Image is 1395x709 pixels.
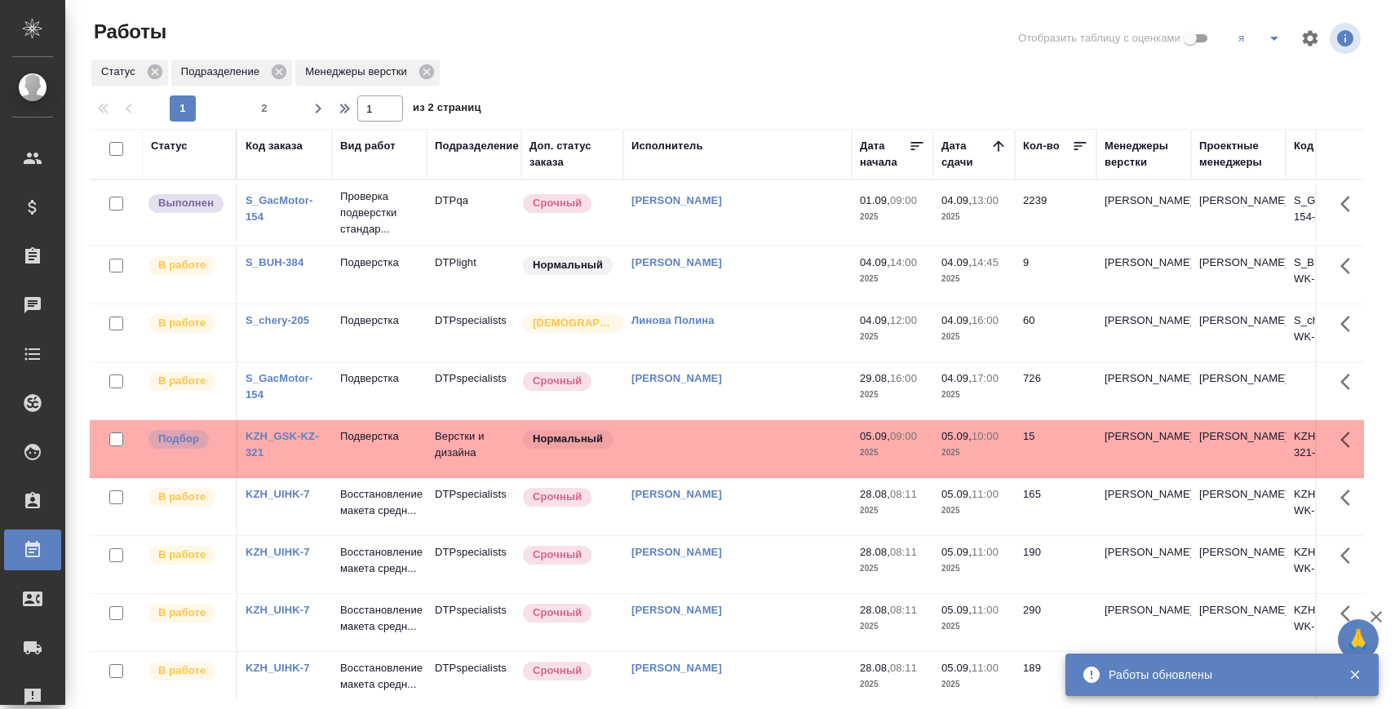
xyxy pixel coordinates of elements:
[1105,486,1183,503] p: [PERSON_NAME]
[340,544,418,577] p: Восстановление макета средн...
[171,60,292,86] div: Подразделение
[1105,370,1183,387] p: [PERSON_NAME]
[1191,478,1286,535] td: [PERSON_NAME]
[1286,184,1380,242] td: S_GacMotor-154-WK-054
[890,430,917,442] p: 09:00
[1331,478,1370,517] button: Здесь прячутся важные кнопки
[295,60,440,86] div: Менеджеры верстки
[1191,246,1286,304] td: [PERSON_NAME]
[860,488,890,500] p: 28.08,
[631,314,715,326] a: Линова Полина
[860,194,890,206] p: 01.09,
[1286,594,1380,651] td: KZH_UIHK-7-WK-018
[533,605,582,621] p: Срочный
[941,194,972,206] p: 04.09,
[533,195,582,211] p: Срочный
[860,662,890,674] p: 28.08,
[1023,138,1060,154] div: Кол-во
[860,546,890,558] p: 28.08,
[1225,25,1291,51] div: split button
[941,618,1007,635] p: 2025
[860,138,909,171] div: Дата начала
[246,430,319,459] a: KZH_GSK-KZ-321
[1291,19,1330,58] span: Настроить таблицу
[860,676,925,693] p: 2025
[1331,184,1370,224] button: Здесь прячутся важные кнопки
[972,256,999,268] p: 14:45
[181,64,265,80] p: Подразделение
[972,314,999,326] p: 16:00
[1286,478,1380,535] td: KZH_UIHK-7-WK-017
[1015,594,1096,651] td: 290
[1105,544,1183,561] p: [PERSON_NAME]
[427,478,521,535] td: DTPspecialists
[860,387,925,403] p: 2025
[1331,246,1370,286] button: Здесь прячутся важные кнопки
[1191,420,1286,477] td: [PERSON_NAME]
[631,488,722,500] a: [PERSON_NAME]
[1018,30,1180,47] span: Отобразить таблицу с оценками
[413,98,481,122] span: из 2 страниц
[941,271,1007,287] p: 2025
[427,420,521,477] td: Верстки и дизайна
[246,604,310,616] a: KZH_UIHK-7
[1015,652,1096,709] td: 189
[533,373,582,389] p: Срочный
[147,602,228,624] div: Исполнитель выполняет работу
[246,662,310,674] a: KZH_UIHK-7
[1191,362,1286,419] td: [PERSON_NAME]
[972,372,999,384] p: 17:00
[147,544,228,566] div: Исполнитель выполняет работу
[972,488,999,500] p: 11:00
[1105,428,1183,445] p: [PERSON_NAME]
[860,209,925,225] p: 2025
[941,662,972,674] p: 05.09,
[340,660,418,693] p: Восстановление макета средн...
[1286,536,1380,593] td: KZH_UIHK-7-WK-016
[1286,420,1380,477] td: KZH_GSK-KZ-321-WK-007
[631,138,703,154] div: Исполнитель
[158,431,199,447] p: Подбор
[941,503,1007,519] p: 2025
[941,546,972,558] p: 05.09,
[1191,184,1286,242] td: [PERSON_NAME]
[1331,304,1370,343] button: Здесь прячутся важные кнопки
[972,604,999,616] p: 11:00
[427,184,521,242] td: DTPqa
[340,602,418,635] p: Восстановление макета средн...
[860,372,890,384] p: 29.08,
[1191,594,1286,651] td: [PERSON_NAME]
[251,100,277,117] span: 2
[340,138,396,154] div: Вид работ
[941,256,972,268] p: 04.09,
[435,138,519,154] div: Подразделение
[427,362,521,419] td: DTPspecialists
[860,430,890,442] p: 05.09,
[941,488,972,500] p: 05.09,
[941,430,972,442] p: 05.09,
[158,489,206,505] p: В работе
[246,372,312,401] a: S_GacMotor-154
[890,662,917,674] p: 08:11
[246,194,312,223] a: S_GacMotor-154
[1109,667,1324,683] div: Работы обновлены
[972,662,999,674] p: 11:00
[1286,246,1380,304] td: S_BUH-384-WK-004
[1105,602,1183,618] p: [PERSON_NAME]
[1331,594,1370,633] button: Здесь прячутся важные кнопки
[972,430,999,442] p: 10:00
[91,60,168,86] div: Статус
[890,546,917,558] p: 08:11
[340,428,418,445] p: Подверстка
[246,314,309,326] a: S_chery-205
[631,194,722,206] a: [PERSON_NAME]
[147,312,228,335] div: Исполнитель выполняет работу
[90,19,166,45] span: Работы
[1015,246,1096,304] td: 9
[1015,478,1096,535] td: 165
[151,138,188,154] div: Статус
[941,329,1007,345] p: 2025
[941,561,1007,577] p: 2025
[860,561,925,577] p: 2025
[972,194,999,206] p: 13:00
